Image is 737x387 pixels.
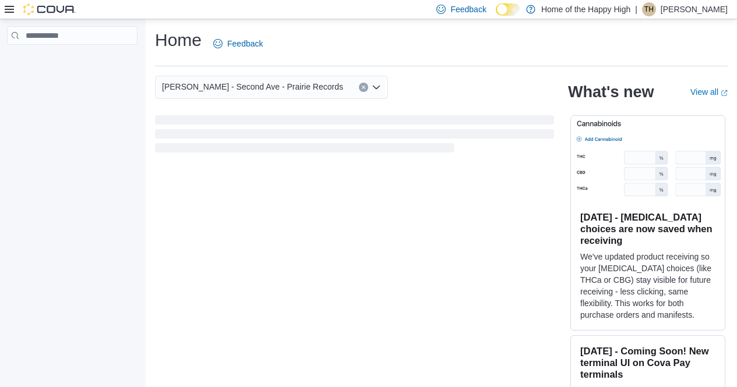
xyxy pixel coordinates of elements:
[635,2,637,16] p: |
[568,83,654,101] h2: What's new
[162,80,343,94] span: [PERSON_NAME] - Second Ave - Prairie Records
[7,47,137,75] nav: Complex example
[580,251,715,321] p: We've updated product receiving so your [MEDICAL_DATA] choices (like THCa or CBG) stay visible fo...
[155,29,202,52] h1: Home
[541,2,630,16] p: Home of the Happy High
[580,345,715,380] h3: [DATE] - Coming Soon! New terminal UI on Cova Pay terminals
[721,90,728,97] svg: External link
[209,32,267,55] a: Feedback
[372,83,381,92] button: Open list of options
[661,2,728,16] p: [PERSON_NAME]
[690,87,728,97] a: View allExternal link
[227,38,263,49] span: Feedback
[155,118,554,155] span: Loading
[580,211,715,246] h3: [DATE] - [MEDICAL_DATA] choices are now saved when receiving
[642,2,656,16] div: Tristan Hallihan
[450,3,486,15] span: Feedback
[359,83,368,92] button: Clear input
[644,2,654,16] span: TH
[496,3,520,16] input: Dark Mode
[23,3,76,15] img: Cova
